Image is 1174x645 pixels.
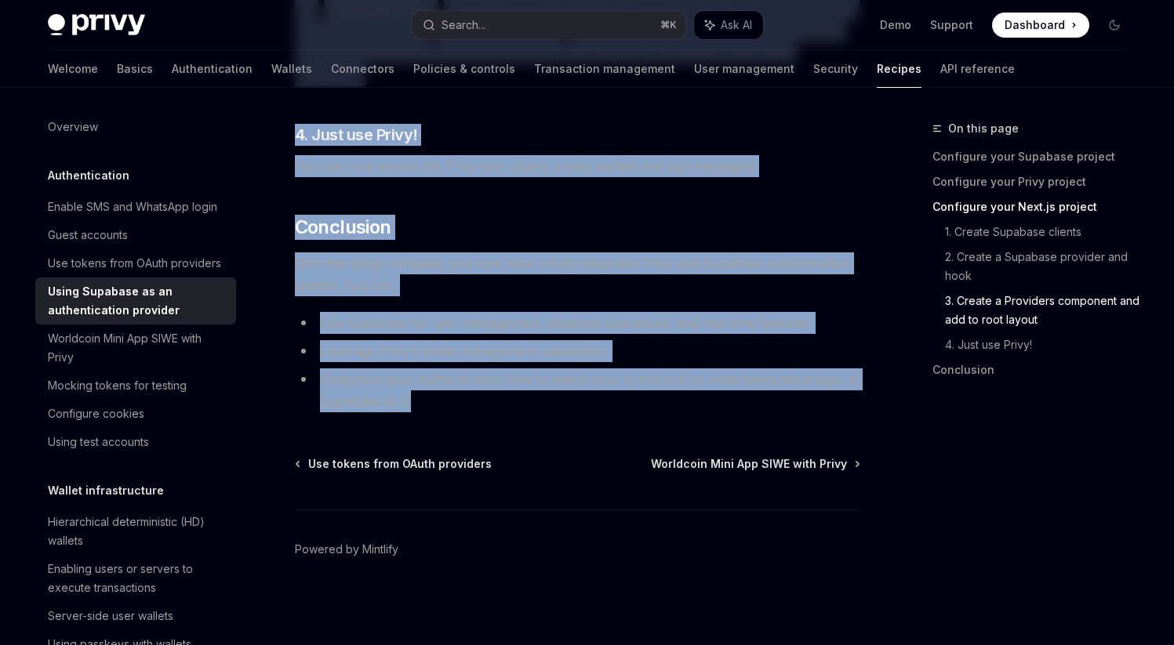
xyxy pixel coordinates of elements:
a: Server-side user wallets [35,602,236,630]
span: ⌘ K [660,19,677,31]
a: Policies & controls [413,50,515,88]
li: Customize your authentication flow to match your brand and UI while taking advantage of Supabase ... [295,368,860,412]
div: Enable SMS and WhatsApp login [48,197,217,216]
div: Mocking tokens for testing [48,376,187,395]
li: Use Supabase for user management, database operations, and real-time features. [295,312,860,334]
a: User management [694,50,794,88]
div: Overview [48,118,98,136]
span: Worldcoin Mini App SIWE with Privy [651,456,847,472]
div: Enabling users or servers to execute transactions [48,560,227,597]
a: Demo [880,17,911,33]
button: Search...⌘K [412,11,686,39]
a: Recipes [877,50,921,88]
a: Transaction management [534,50,675,88]
a: Configure your Supabase project [932,144,1139,169]
div: Worldcoin Mini App SIWE with Privy [48,329,227,367]
span: You can now access the Privy user object, create wallets and sign messages! [295,155,860,177]
a: 4. Just use Privy! [945,332,1139,357]
a: Guest accounts [35,221,236,249]
span: 4. Just use Privy! [295,124,418,146]
span: Use tokens from OAuth providers [308,456,492,472]
div: Using test accounts [48,433,149,451]
a: 3. Create a Providers component and add to root layout [945,288,1139,332]
span: On this page [948,119,1019,138]
div: Use tokens from OAuth providers [48,254,221,273]
a: 2. Create a Supabase provider and hook [945,245,1139,288]
span: With this setup complete, you now have a fully integrated Privy and Supabase authentication syste... [295,252,860,296]
a: Configure cookies [35,400,236,428]
a: Support [930,17,973,33]
button: Toggle dark mode [1102,13,1127,38]
a: Hierarchical deterministic (HD) wallets [35,508,236,555]
span: Dashboard [1005,17,1065,33]
a: Powered by Mintlify [295,542,398,557]
a: Basics [117,50,153,88]
h5: Authentication [48,166,129,185]
a: Enable SMS and WhatsApp login [35,193,236,221]
div: Server-side user wallets [48,607,173,625]
div: Hierarchical deterministic (HD) wallets [48,513,227,550]
span: Ask AI [721,17,752,33]
span: Conclusion [295,215,391,240]
a: Connectors [331,50,394,88]
a: Use tokens from OAuth providers [296,456,492,472]
a: API reference [940,50,1015,88]
a: 1. Create Supabase clients [945,219,1139,245]
div: Using Supabase as an authentication provider [48,282,227,320]
a: Mocking tokens for testing [35,371,236,400]
a: Using test accounts [35,428,236,456]
a: Dashboard [992,13,1089,38]
a: Configure your Privy project [932,169,1139,194]
a: Use tokens from OAuth providers [35,249,236,277]
a: Welcome [48,50,98,88]
div: Configure cookies [48,404,144,423]
img: dark logo [48,14,145,36]
a: Authentication [172,50,253,88]
a: Configure your Next.js project [932,194,1139,219]
a: Enabling users or servers to execute transactions [35,555,236,602]
button: Ask AI [694,11,763,39]
a: Using Supabase as an authentication provider [35,277,236,324]
li: Leverage Privy’s wallet management capabilities. [295,340,860,362]
a: Security [813,50,858,88]
h5: Wallet infrastructure [48,481,164,500]
a: Worldcoin Mini App SIWE with Privy [651,456,859,472]
a: Conclusion [932,357,1139,382]
div: Search... [442,16,485,34]
a: Overview [35,113,236,141]
a: Worldcoin Mini App SIWE with Privy [35,324,236,371]
a: Wallets [271,50,312,88]
div: Guest accounts [48,226,128,245]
